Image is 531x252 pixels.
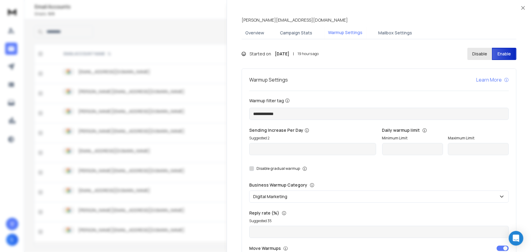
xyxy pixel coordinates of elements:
[249,219,509,223] p: Suggested 35
[257,166,300,171] label: Disable gradual warmup
[242,17,348,23] p: [PERSON_NAME][EMAIL_ADDRESS][DOMAIN_NAME]
[298,51,319,56] span: 19 hours ago
[242,26,268,40] button: Overview
[249,127,376,133] p: Sending Increase Per Day
[253,194,290,200] p: Digital Marketing
[249,210,509,216] p: Reply rate (%)
[382,127,509,133] p: Daily warmup limit
[293,51,294,57] span: |
[375,26,416,40] button: Mailbox Settings
[276,26,316,40] button: Campaign Stats
[249,136,376,141] p: Suggested 2
[467,48,492,60] button: Disable
[492,48,517,60] button: Enable
[242,51,319,57] div: Started on
[467,48,516,60] button: DisableEnable
[275,51,289,57] strong: [DATE]
[249,245,377,251] p: Move Warmups
[448,136,509,141] label: Maximum Limit
[476,76,509,83] a: Learn More
[509,231,523,246] div: Open Intercom Messenger
[249,182,509,188] p: Business Warmup Category
[249,76,288,83] h1: Warmup Settings
[324,26,366,40] button: Warmup Settings
[249,98,509,103] label: Warmup filter tag
[382,136,443,141] label: Minimum Limit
